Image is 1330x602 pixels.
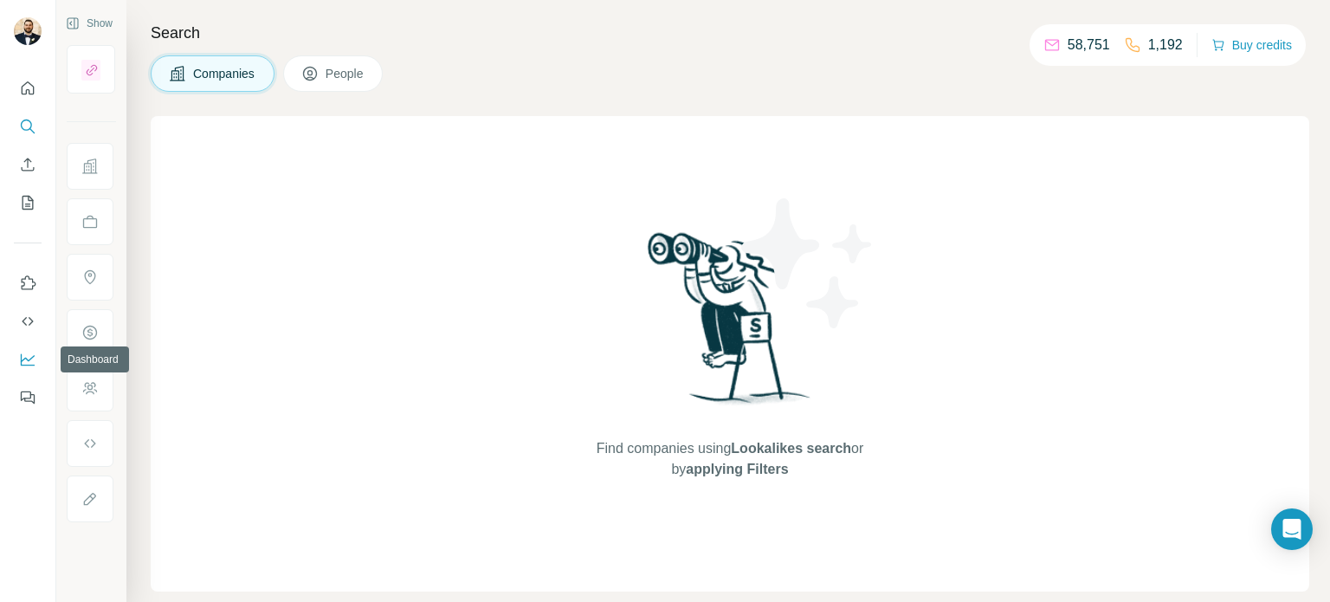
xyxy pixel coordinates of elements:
[1271,508,1313,550] div: Open Intercom Messenger
[591,438,868,480] span: Find companies using or by
[1068,35,1110,55] p: 58,751
[1148,35,1183,55] p: 1,192
[14,382,42,413] button: Feedback
[54,10,125,36] button: Show
[193,65,256,82] span: Companies
[14,306,42,337] button: Use Surfe API
[686,462,788,476] span: applying Filters
[14,111,42,142] button: Search
[14,268,42,299] button: Use Surfe on LinkedIn
[14,73,42,104] button: Quick start
[1211,33,1292,57] button: Buy credits
[326,65,365,82] span: People
[14,187,42,218] button: My lists
[151,21,1309,45] h4: Search
[731,441,851,456] span: Lookalikes search
[14,149,42,180] button: Enrich CSV
[730,185,886,341] img: Surfe Illustration - Stars
[14,17,42,45] img: Avatar
[640,228,820,421] img: Surfe Illustration - Woman searching with binoculars
[14,344,42,375] button: Dashboard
